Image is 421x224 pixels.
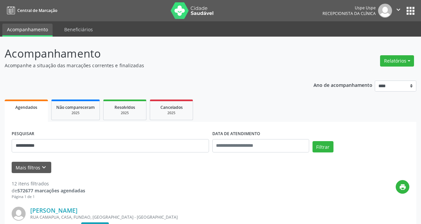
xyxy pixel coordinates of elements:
i: print [399,183,406,191]
div: 2025 [56,111,95,115]
button: Mais filtroskeyboard_arrow_down [12,162,51,173]
p: Ano de acompanhamento [314,81,372,89]
button: Relatórios [380,55,414,67]
p: Acompanhe a situação das marcações correntes e finalizadas [5,62,293,69]
button: Filtrar [313,141,333,152]
img: img [378,4,392,18]
button: apps [405,5,416,17]
img: img [12,207,26,221]
label: DATA DE ATENDIMENTO [212,129,260,139]
span: Não compareceram [56,105,95,110]
i:  [395,6,402,13]
button: print [396,180,409,194]
label: PESQUISAR [12,129,34,139]
div: 12 itens filtrados [12,180,85,187]
i: keyboard_arrow_down [40,164,48,171]
a: Central de Marcação [5,5,57,16]
span: Resolvidos [114,105,135,110]
div: Página 1 de 1 [12,194,85,200]
div: de [12,187,85,194]
span: Agendados [15,105,37,110]
span: Cancelados [160,105,183,110]
button:  [392,4,405,18]
a: [PERSON_NAME] [30,207,78,214]
a: Acompanhamento [2,24,53,37]
div: 2025 [108,111,141,115]
strong: 572677 marcações agendadas [17,187,85,194]
div: RUA CAMAPUA, CASA, FUNDAO, [GEOGRAPHIC_DATA] - [GEOGRAPHIC_DATA] [30,214,310,220]
span: Recepcionista da clínica [322,11,376,16]
a: Beneficiários [60,24,98,35]
p: Acompanhamento [5,45,293,62]
div: Uspe Uspe [322,5,376,11]
span: Central de Marcação [17,8,57,13]
div: 2025 [155,111,188,115]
